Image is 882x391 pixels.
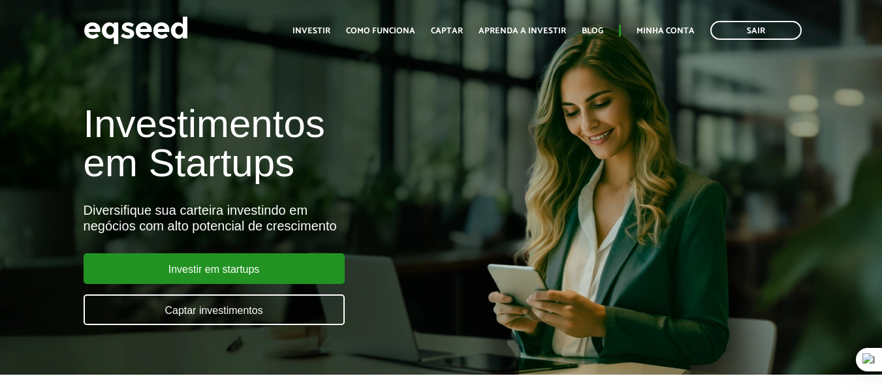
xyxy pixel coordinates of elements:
a: Investir em startups [84,253,345,284]
h1: Investimentos em Startups [84,104,505,183]
a: Sair [710,21,802,40]
a: Blog [582,27,603,35]
a: Captar [431,27,463,35]
a: Investir [292,27,330,35]
a: Aprenda a investir [479,27,566,35]
a: Como funciona [346,27,415,35]
div: Diversifique sua carteira investindo em negócios com alto potencial de crescimento [84,202,505,234]
img: EqSeed [84,13,188,48]
a: Captar investimentos [84,294,345,325]
a: Minha conta [637,27,695,35]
